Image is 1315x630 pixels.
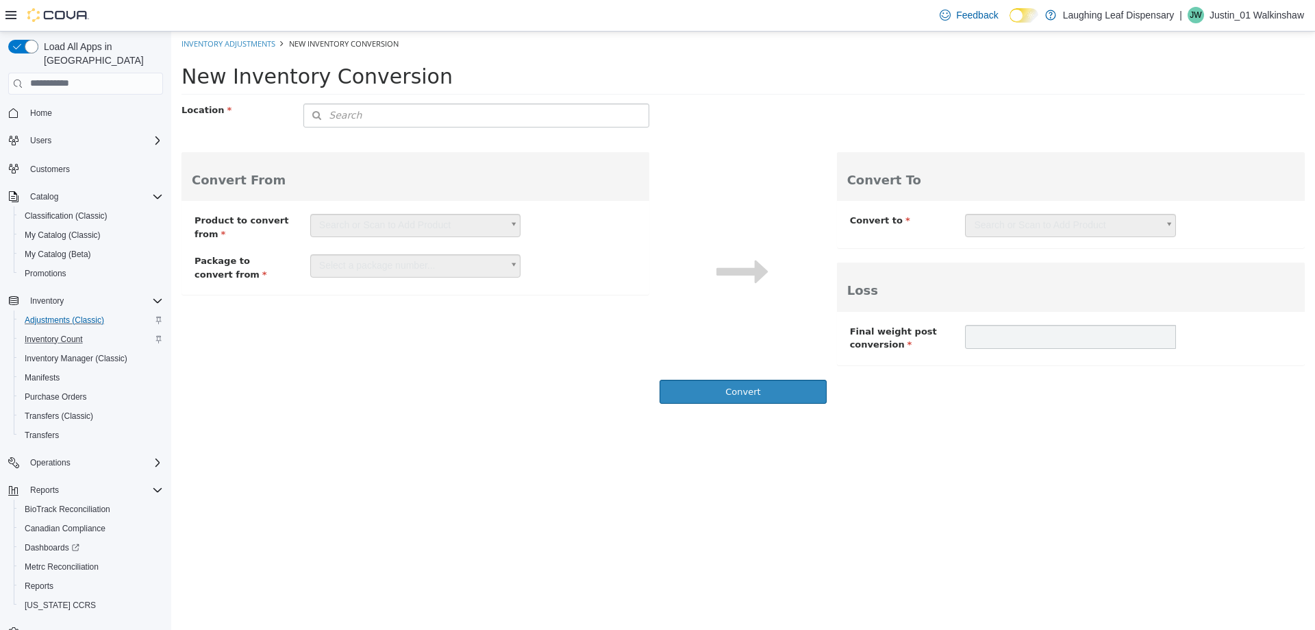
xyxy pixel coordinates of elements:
[19,312,163,328] span: Adjustments (Classic)
[14,368,168,387] button: Manifests
[30,191,58,202] span: Catalog
[25,210,108,221] span: Classification (Classic)
[1063,7,1175,23] p: Laughing Leaf Dispensary
[19,246,97,263] a: My Catalog (Beta)
[21,142,468,156] h3: Convert From
[19,540,163,556] span: Dashboards
[25,353,127,364] span: Inventory Manager (Classic)
[19,265,163,282] span: Promotions
[132,72,478,96] button: Search
[1179,7,1182,23] p: |
[25,161,75,178] a: Customers
[19,389,92,405] a: Purchase Orders
[956,8,998,22] span: Feedback
[10,73,60,84] span: Location
[133,77,190,91] span: Search
[3,453,168,472] button: Operations
[934,1,1003,29] a: Feedback
[25,411,93,422] span: Transfers (Classic)
[1190,7,1201,23] span: JW
[118,7,227,17] span: New Inventory Conversion
[679,295,766,319] span: Final weight post conversion
[25,105,58,121] a: Home
[19,369,65,386] a: Manifests
[19,389,163,405] span: Purchase Orders
[25,249,91,260] span: My Catalog (Beta)
[14,538,168,557] a: Dashboards
[25,600,96,611] span: [US_STATE] CCRS
[25,391,87,402] span: Purchase Orders
[3,187,168,206] button: Catalog
[19,501,163,518] span: BioTrack Reconciliation
[19,265,72,282] a: Promotions
[676,252,1123,266] h3: Loss
[30,485,59,496] span: Reports
[25,293,69,309] button: Inventory
[19,312,110,328] a: Adjustments (Classic)
[3,131,168,150] button: Users
[1188,7,1204,23] div: Justin_01 Walkinshaw
[1010,8,1038,23] input: Dark Mode
[19,350,163,367] span: Inventory Manager (Classic)
[14,349,168,368] button: Inventory Manager (Classic)
[25,315,104,326] span: Adjustments (Classic)
[25,132,57,149] button: Users
[679,184,739,194] span: Convert to
[19,208,113,224] a: Classification (Classic)
[19,350,133,367] a: Inventory Manager (Classic)
[25,230,101,241] span: My Catalog (Classic)
[1210,7,1304,23] p: Justin_01 Walkinshaw
[14,577,168,596] button: Reports
[19,408,163,424] span: Transfers (Classic)
[19,578,59,594] a: Reports
[25,132,163,149] span: Users
[30,135,51,146] span: Users
[19,501,116,518] a: BioTrack Reconciliation
[25,189,64,205] button: Catalog
[19,540,85,556] a: Dashboards
[38,40,163,67] span: Load All Apps in [GEOGRAPHIC_DATA]
[19,408,99,424] a: Transfers (Classic)
[25,334,83,345] span: Inventory Count
[25,542,79,553] span: Dashboards
[19,331,88,348] a: Inventory Count
[488,348,655,372] button: Convert
[25,504,110,515] span: BioTrack Reconciliation
[19,597,101,614] a: [US_STATE] CCRS
[10,7,104,17] a: Inventory Adjustments
[14,557,168,577] button: Metrc Reconciliation
[19,227,106,243] a: My Catalog (Classic)
[19,520,163,537] span: Canadian Compliance
[19,597,163,614] span: Washington CCRS
[19,427,64,444] a: Transfers
[14,407,168,426] button: Transfers (Classic)
[19,246,163,263] span: My Catalog (Beta)
[14,519,168,538] button: Canadian Compliance
[30,295,64,306] span: Inventory
[19,208,163,224] span: Classification (Classic)
[3,481,168,500] button: Reports
[14,596,168,615] button: [US_STATE] CCRS
[25,372,60,383] span: Manifests
[25,581,53,592] span: Reports
[25,293,163,309] span: Inventory
[25,104,163,121] span: Home
[27,8,89,22] img: Cova
[19,578,163,594] span: Reports
[30,457,71,468] span: Operations
[25,160,163,177] span: Customers
[14,500,168,519] button: BioTrack Reconciliation
[19,559,104,575] a: Metrc Reconciliation
[25,189,163,205] span: Catalog
[19,520,111,537] a: Canadian Compliance
[3,158,168,178] button: Customers
[25,523,105,534] span: Canadian Compliance
[19,559,163,575] span: Metrc Reconciliation
[14,206,168,226] button: Classification (Classic)
[25,561,99,572] span: Metrc Reconciliation
[19,227,163,243] span: My Catalog (Classic)
[14,226,168,245] button: My Catalog (Classic)
[14,245,168,264] button: My Catalog (Beta)
[14,264,168,283] button: Promotions
[25,482,64,498] button: Reports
